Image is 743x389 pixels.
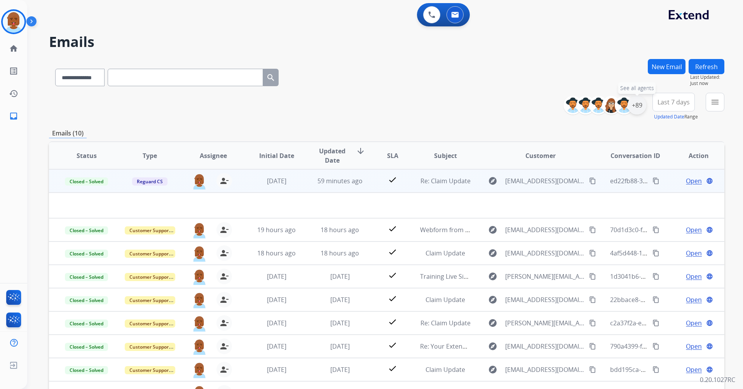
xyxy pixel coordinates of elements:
[125,250,175,258] span: Customer Support
[505,342,585,351] span: [EMAIL_ADDRESS][DOMAIN_NAME]
[192,315,207,332] img: agent-avatar
[267,272,286,281] span: [DATE]
[710,97,720,107] mat-icon: menu
[610,365,729,374] span: bdd195ca-2d83-4f39-a9ba-44736f327bb9
[686,176,702,186] span: Open
[589,320,596,326] mat-icon: content_copy
[652,343,659,350] mat-icon: content_copy
[505,318,585,328] span: [PERSON_NAME][EMAIL_ADDRESS][PERSON_NAME][DOMAIN_NAME]
[488,318,497,328] mat-icon: explore
[192,339,207,355] img: agent-avatar
[620,84,654,92] span: See all agents
[488,248,497,258] mat-icon: explore
[434,151,457,160] span: Subject
[125,296,175,304] span: Customer Support
[192,173,207,189] img: agent-avatar
[654,114,684,120] button: Updated Date
[426,295,465,304] span: Claim Update
[420,319,471,327] span: Re: Claim Update
[388,294,397,303] mat-icon: check
[426,365,465,374] span: Claim Update
[9,66,18,76] mat-icon: list_alt
[652,366,659,373] mat-icon: content_copy
[143,151,157,160] span: Type
[267,177,286,185] span: [DATE]
[220,365,229,374] mat-icon: person_remove
[330,319,350,327] span: [DATE]
[65,343,108,351] span: Closed – Solved
[267,342,286,351] span: [DATE]
[132,177,167,186] span: Reguard CS
[220,272,229,281] mat-icon: person_remove
[525,151,556,160] span: Customer
[257,249,296,257] span: 18 hours ago
[505,248,585,258] span: [EMAIL_ADDRESS][DOMAIN_NAME]
[387,151,398,160] span: SLA
[661,142,724,169] th: Action
[488,342,497,351] mat-icon: explore
[589,343,596,350] mat-icon: content_copy
[65,320,108,328] span: Closed – Solved
[192,269,207,285] img: agent-avatar
[686,225,702,234] span: Open
[652,93,695,111] button: Last 7 days
[654,113,698,120] span: Range
[388,271,397,280] mat-icon: check
[49,129,87,138] p: Emails (10)
[589,177,596,184] mat-icon: content_copy
[610,319,727,327] span: c2a37f2a-e096-4cc1-b265-752b1a78d1fb
[192,245,207,262] img: agent-avatar
[321,226,359,234] span: 18 hours ago
[610,226,729,234] span: 70d1d3c0-f62b-4279-8d03-c0e90a06ad50
[706,273,713,280] mat-icon: language
[388,340,397,350] mat-icon: check
[652,296,659,303] mat-icon: content_copy
[628,96,646,115] div: +89
[505,225,585,234] span: [EMAIL_ADDRESS][DOMAIN_NAME]
[9,111,18,121] mat-icon: inbox
[388,224,397,233] mat-icon: check
[330,295,350,304] span: [DATE]
[426,249,465,257] span: Claim Update
[706,177,713,184] mat-icon: language
[686,248,702,258] span: Open
[49,34,724,50] h2: Emails
[330,272,350,281] span: [DATE]
[65,250,108,258] span: Closed – Solved
[65,296,108,304] span: Closed – Solved
[220,295,229,304] mat-icon: person_remove
[266,73,276,82] mat-icon: search
[65,366,108,374] span: Closed – Solved
[488,365,497,374] mat-icon: explore
[356,146,365,156] mat-icon: arrow_downward
[652,320,659,326] mat-icon: content_copy
[388,364,397,373] mat-icon: check
[220,342,229,351] mat-icon: person_remove
[652,250,659,257] mat-icon: content_copy
[388,175,397,184] mat-icon: check
[706,320,713,326] mat-icon: language
[706,226,713,233] mat-icon: language
[257,226,296,234] span: 19 hours ago
[317,177,363,185] span: 59 minutes ago
[706,250,713,257] mat-icon: language
[488,295,497,304] mat-icon: explore
[192,362,207,378] img: agent-avatar
[686,272,702,281] span: Open
[220,318,229,328] mat-icon: person_remove
[3,11,24,33] img: avatar
[420,226,596,234] span: Webform from [EMAIL_ADDRESS][DOMAIN_NAME] on [DATE]
[706,343,713,350] mat-icon: language
[610,177,729,185] span: ed22fb88-3053-477b-bb44-04764c0305c8
[192,222,207,238] img: agent-avatar
[192,292,207,308] img: agent-avatar
[267,365,286,374] span: [DATE]
[610,295,730,304] span: 22bbace8-3d53-49e2-b72f-db4dc6588dec
[321,249,359,257] span: 18 hours ago
[125,320,175,328] span: Customer Support
[589,273,596,280] mat-icon: content_copy
[686,365,702,374] span: Open
[686,318,702,328] span: Open
[690,80,724,87] span: Just now
[610,151,660,160] span: Conversation ID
